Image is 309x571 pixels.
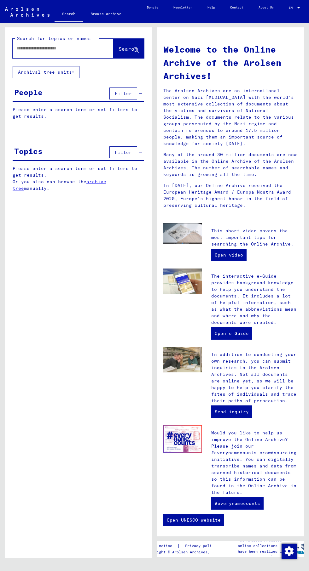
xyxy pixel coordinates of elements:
button: Filter [109,146,137,158]
a: Browse archive [83,6,129,21]
p: The interactive e-Guide provides background knowledge to help you understand the documents. It in... [211,273,298,326]
p: Many of the around 30 million documents are now available in the Online Archive of the Arolsen Ar... [163,151,298,178]
a: Privacy policy [180,543,224,549]
p: Please enter a search term or set filters to get results. [13,106,144,120]
img: eguide.jpg [163,269,202,294]
p: In [DATE], our Online Archive received the European Heritage Award / Europa Nostra Award 2020, Eu... [163,182,298,209]
p: Would you like to help us improve the Online Archive? Please join our #everynamecounts crowdsourc... [211,430,298,496]
h1: Welcome to the Online Archive of the Arolsen Archives! [163,43,298,82]
p: The Arolsen Archives are an international center on Nazi [MEDICAL_DATA] with the world’s most ext... [163,88,298,147]
a: Open video [211,249,247,261]
img: enc.jpg [163,425,202,453]
p: In addition to conducting your own research, you can submit inquiries to the Arolsen Archives. No... [211,351,298,404]
div: Change consent [281,543,296,558]
span: Filter [115,150,132,155]
mat-label: Search for topics or names [17,36,91,41]
span: Filter [115,91,132,96]
button: Archival tree units [13,66,79,78]
a: archive tree [13,179,106,191]
a: Legal notice [146,543,177,549]
p: Please enter a search term or set filters to get results. Or you also can browse the manually. [13,165,144,192]
p: This short video covers the most important tips for searching the Online Archive. [211,228,298,247]
img: video.jpg [163,223,202,244]
span: EN [289,6,296,9]
p: Copyright © Arolsen Archives, 2021 [146,549,224,555]
a: #everynamecounts [211,497,264,510]
div: | [146,543,224,549]
p: The Arolsen Archives online collections [238,537,286,549]
img: Arolsen_neg.svg [5,7,50,17]
button: Filter [109,88,137,99]
img: inquiries.jpg [163,347,202,373]
div: People [14,87,43,98]
div: Topics [14,145,43,157]
p: have been realized in partnership with [238,549,286,560]
button: Search [113,39,144,58]
a: Open e-Guide [211,327,252,340]
a: Open UNESCO website [163,514,224,526]
img: Change consent [282,544,297,559]
a: Send inquiry [211,405,252,418]
span: Search [119,46,137,52]
a: Search [55,6,83,23]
